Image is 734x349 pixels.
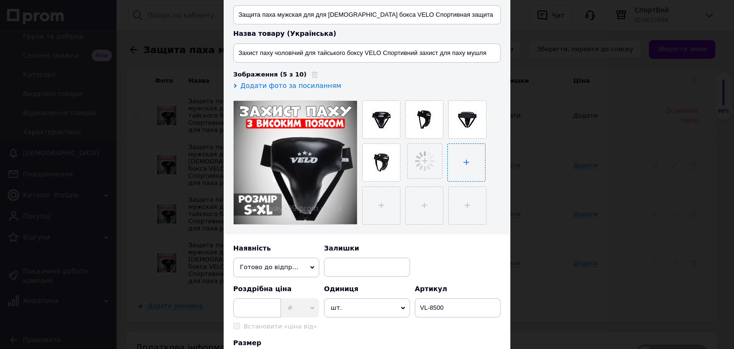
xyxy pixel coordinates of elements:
[233,258,319,277] span: Готово до відправки
[17,55,398,84] strong: Мужская защита паха с высоким поясом предназначена для занятий единоборствами. Аксессуар фиксируе...
[17,93,396,111] strong: Экипировка для занятий единоборствами изготовлена из натуральной кожи и полиуретана. Мягкий напол...
[233,244,271,252] span: Наявність
[240,82,341,89] span: Додати фото за посиланням
[50,18,378,27] strong: В знак благодарности за покупку дарим вам 5% скидку на следующий заказ.
[324,285,358,293] span: Одиниця
[324,258,410,277] input: Залишки
[233,285,291,293] span: Роздрібна ціна
[233,70,501,79] div: Зображення (5 з 10)
[281,298,319,317] span: ₴
[244,322,317,331] div: Встановити «ціна від»
[233,30,336,37] span: Назва товару (Українська)
[324,298,410,317] span: шт.
[233,339,261,347] span: Размер
[415,285,447,293] span: Артикул
[324,244,359,252] span: Залишки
